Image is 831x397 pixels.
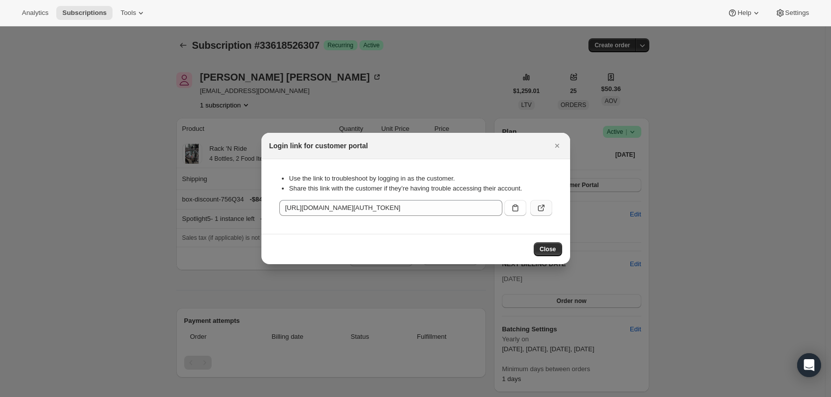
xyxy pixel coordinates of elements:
button: Help [721,6,767,20]
div: Open Intercom Messenger [797,353,821,377]
button: Subscriptions [56,6,113,20]
button: Analytics [16,6,54,20]
span: Settings [785,9,809,17]
span: Subscriptions [62,9,107,17]
span: Help [737,9,751,17]
button: Close [550,139,564,153]
span: Analytics [22,9,48,17]
button: Settings [769,6,815,20]
span: Tools [120,9,136,17]
h2: Login link for customer portal [269,141,368,151]
button: Tools [115,6,152,20]
li: Share this link with the customer if they’re having trouble accessing their account. [289,184,552,194]
li: Use the link to troubleshoot by logging in as the customer. [289,174,552,184]
button: Close [534,242,562,256]
span: Close [540,245,556,253]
